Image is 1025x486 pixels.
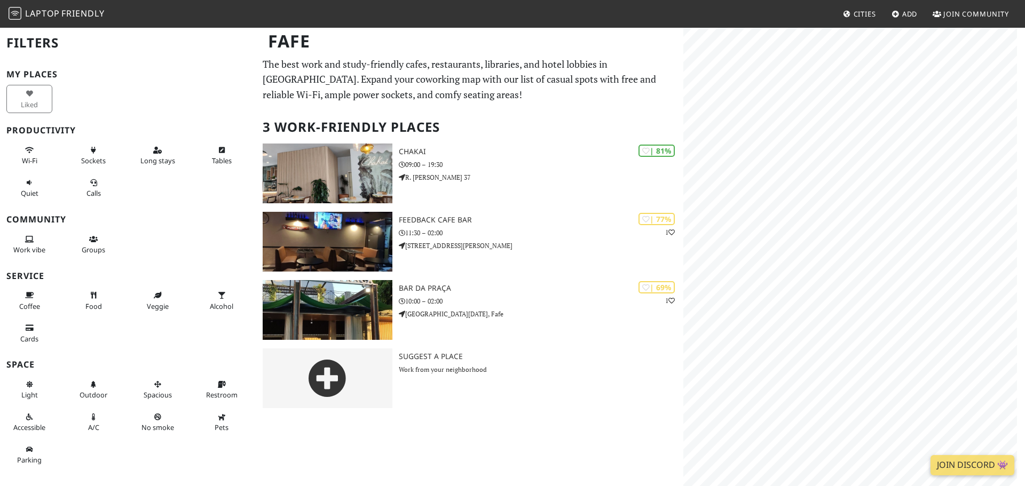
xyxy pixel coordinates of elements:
[931,455,1014,475] a: Join Discord 👾
[256,348,683,408] a: Suggest a Place Work from your neighborhood
[6,319,52,347] button: Cards
[21,390,38,400] span: Natural light
[259,27,681,56] h1: Fafe
[6,286,52,315] button: Coffee
[147,301,169,311] span: Veggie
[199,286,245,315] button: Alcohol
[263,212,392,272] img: Feedback Cafe Bar
[9,7,21,20] img: LaptopFriendly
[665,227,675,237] p: 1
[943,9,1009,19] span: Join Community
[399,352,683,361] h3: Suggest a Place
[902,9,918,19] span: Add
[6,174,52,202] button: Quiet
[206,390,238,400] span: Restroom
[70,408,116,436] button: A/C
[13,423,45,432] span: Accessible
[638,145,675,157] div: | 81%
[6,69,250,79] h3: My Places
[88,423,99,432] span: Air conditioned
[22,156,37,165] span: Stable Wi-Fi
[263,348,392,408] img: gray-place-d2bdb4477600e061c01bd816cc0f2ef0cfcb1ca9e3ad78868dd16fb2af073a21.png
[399,228,683,238] p: 11:30 – 02:00
[70,174,116,202] button: Calls
[85,301,102,311] span: Food
[399,172,683,182] p: R. [PERSON_NAME] 37
[6,125,250,136] h3: Productivity
[638,213,675,225] div: | 77%
[135,376,180,404] button: Spacious
[263,111,677,144] h2: 3 Work-Friendly Places
[887,4,922,23] a: Add
[25,7,60,19] span: Laptop
[399,216,683,225] h3: Feedback Cafe Bar
[638,281,675,293] div: | 69%
[399,309,683,319] p: [GEOGRAPHIC_DATA][DATE], Fafe
[6,27,250,59] h2: Filters
[135,286,180,315] button: Veggie
[212,156,232,165] span: Work-friendly tables
[256,280,683,340] a: Bar da Praça | 69% 1 Bar da Praça 10:00 – 02:00 [GEOGRAPHIC_DATA][DATE], Fafe
[82,245,105,254] span: Group tables
[9,5,105,23] a: LaptopFriendly LaptopFriendly
[263,57,677,102] p: The best work and study-friendly cafes, restaurants, libraries, and hotel lobbies in [GEOGRAPHIC_...
[6,141,52,170] button: Wi-Fi
[6,214,250,225] h3: Community
[399,241,683,251] p: [STREET_ADDRESS][PERSON_NAME]
[210,301,233,311] span: Alcohol
[199,376,245,404] button: Restroom
[854,9,876,19] span: Cities
[135,141,180,170] button: Long stays
[80,390,107,400] span: Outdoor area
[6,360,250,370] h3: Space
[70,230,116,259] button: Groups
[399,160,683,170] p: 09:00 – 19:30
[399,296,683,306] p: 10:00 – 02:00
[13,245,45,254] span: People working
[399,284,683,293] h3: Bar da Praça
[20,334,38,344] span: Credit cards
[70,376,116,404] button: Outdoor
[665,296,675,306] p: 1
[928,4,1013,23] a: Join Community
[199,141,245,170] button: Tables
[6,408,52,436] button: Accessible
[86,188,101,198] span: Video/audio calls
[263,144,392,203] img: Chakai
[70,286,116,315] button: Food
[6,230,52,259] button: Work vibe
[263,280,392,340] img: Bar da Praça
[61,7,104,19] span: Friendly
[215,423,228,432] span: Pet friendly
[70,141,116,170] button: Sockets
[6,376,52,404] button: Light
[399,364,683,375] p: Work from your neighborhood
[839,4,880,23] a: Cities
[81,156,106,165] span: Power sockets
[19,301,40,311] span: Coffee
[6,441,52,469] button: Parking
[21,188,38,198] span: Quiet
[199,408,245,436] button: Pets
[256,212,683,272] a: Feedback Cafe Bar | 77% 1 Feedback Cafe Bar 11:30 – 02:00 [STREET_ADDRESS][PERSON_NAME]
[256,144,683,203] a: Chakai | 81% Chakai 09:00 – 19:30 R. [PERSON_NAME] 37
[6,271,250,281] h3: Service
[399,147,683,156] h3: Chakai
[141,423,174,432] span: Smoke free
[17,455,42,465] span: Parking
[144,390,172,400] span: Spacious
[140,156,175,165] span: Long stays
[135,408,180,436] button: No smoke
